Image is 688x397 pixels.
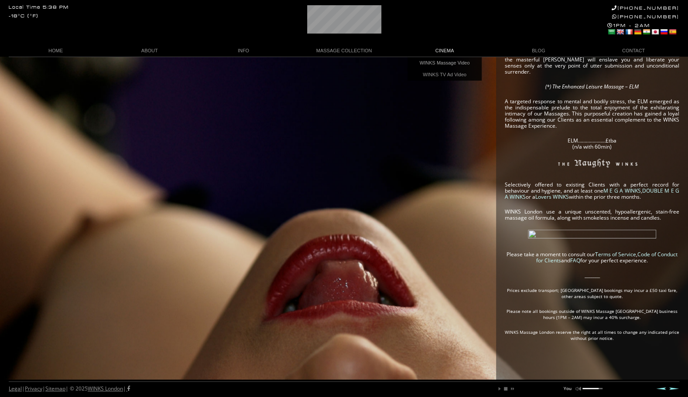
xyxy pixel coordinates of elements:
a: Japanese [651,28,659,35]
a: next [509,386,514,391]
a: English [616,28,624,35]
a: play [497,386,502,391]
a: Spanish [668,28,676,35]
div: Local Time 5:38 PM [9,5,69,10]
p: WINKS London use a unique unscented, hypoallergenic, stain-free massage oil formula, along with s... [505,209,679,221]
a: [PHONE_NUMBER] [612,14,679,20]
a: WINKS London [88,385,123,392]
a: Russian [660,28,667,35]
a: INFO [196,45,290,57]
a: Terms of Service [595,251,636,258]
a: Sitemap [45,385,65,392]
span: Please note all bookings outside of WINKS Massage [GEOGRAPHIC_DATA] business hours (1PM – 2AM) ma... [507,308,678,320]
div: 1PM - 2AM [607,23,679,37]
a: Prev [656,387,666,390]
a: M E G A WINKS [603,187,640,194]
p: Selectively offered to existing Clients with a perfect record for behaviour and hygiene, and at l... [505,182,679,200]
a: French [625,28,633,35]
a: German [633,28,641,35]
a: Hindi [642,28,650,35]
a: Next [669,387,679,390]
a: MASSAGE COLLECTION [291,45,398,57]
a: Privacy [25,385,42,392]
span: Prices exclude transport; [GEOGRAPHIC_DATA] bookings may incur a £50 taxi fare, other areas subje... [507,287,678,299]
img: the_naughty_winks [528,159,656,172]
p: Imperiously bringing to the surface your most self-indulgent longing, coaxing the senses to unash... [505,26,679,75]
a: WINKS Massage Video [407,57,482,69]
a: HOME [9,45,103,57]
a: mute [575,386,581,391]
div: | | | © 2025 | [9,382,130,396]
span: WINKS Massage London reserve the right at all times to change any indicated price without prior n... [505,329,679,341]
p: Please take a moment to consult our , and for your perfect experience. [505,251,679,264]
a: Lovers WINKS [535,193,569,200]
a: FAQ [570,257,580,264]
a: BLOG [492,45,585,57]
a: WINKS TV Ad Video [407,69,482,81]
p: _______ [505,272,679,278]
div: -18°C (°F) [9,14,38,19]
p: ELM…………………£tba (n/a with 60min) [505,138,679,150]
a: ABOUT [103,45,196,57]
a: CONTACT [585,45,679,57]
p: A targeted response to mental and bodily stress, the ELM emerged as the indispensable prelude to ... [505,98,679,129]
a: Code of Conduct for Clients [536,251,678,264]
a: Arabic [607,28,615,35]
a: DOUBLE M E G A WINKS [505,187,679,200]
a: stop [503,386,508,391]
em: (*) The Enhanced Leisure Massage – ELM [545,83,639,90]
a: CINEMA [397,45,491,57]
a: [PHONE_NUMBER] [612,5,679,11]
a: Legal [9,385,22,392]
